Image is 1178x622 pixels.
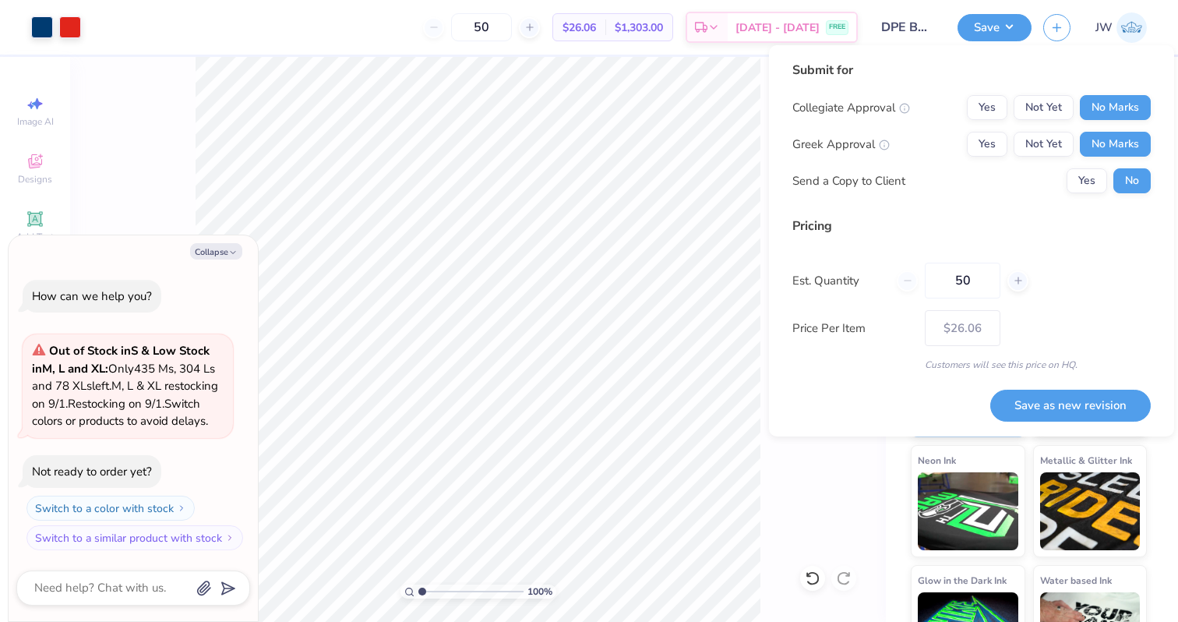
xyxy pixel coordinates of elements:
button: Yes [967,132,1007,157]
img: Metallic & Glitter Ink [1040,472,1141,550]
img: Neon Ink [918,472,1018,550]
button: Yes [967,95,1007,120]
span: Water based Ink [1040,572,1112,588]
span: Only 435 Ms, 304 Ls and 78 XLs left. M, L & XL restocking on 9/1. Restocking on 9/1. Switch color... [32,343,218,429]
div: Not ready to order yet? [32,464,152,479]
strong: & Low Stock in M, L and XL : [32,343,210,376]
span: 100 % [527,585,552,599]
button: Not Yet [1014,95,1074,120]
span: [DATE] - [DATE] [735,19,820,36]
img: Jane White [1116,12,1147,43]
span: Neon Ink [918,452,956,468]
img: Switch to a color with stock [177,504,186,513]
div: Send a Copy to Client [792,172,905,190]
button: Switch to a similar product with stock [26,525,243,550]
strong: Out of Stock in S [49,343,141,359]
button: No Marks [1080,95,1151,120]
input: – – [925,263,1000,299]
span: Metallic & Glitter Ink [1040,452,1132,468]
button: Switch to a color with stock [26,496,195,521]
input: Untitled Design [869,12,946,43]
span: Image AI [17,115,54,128]
div: Customers will see this price on HQ. [792,358,1151,372]
span: Designs [18,173,52,186]
button: Save [958,14,1032,41]
span: Add Text [16,231,54,243]
button: Collapse [190,243,242,260]
input: – – [451,13,512,41]
span: $26.06 [563,19,596,36]
label: Price Per Item [792,320,913,338]
span: Glow in the Dark Ink [918,572,1007,588]
div: Submit for [792,61,1151,80]
button: Save as new revision [990,390,1151,422]
button: No [1113,168,1151,193]
button: Yes [1067,168,1107,193]
span: JW [1095,19,1113,37]
div: How can we help you? [32,288,152,304]
button: No Marks [1080,132,1151,157]
span: $1,303.00 [615,19,663,36]
div: Greek Approval [792,136,890,154]
div: Collegiate Approval [792,99,910,117]
div: Pricing [792,217,1151,235]
img: Switch to a similar product with stock [225,533,235,542]
a: JW [1095,12,1147,43]
button: Not Yet [1014,132,1074,157]
span: FREE [829,22,845,33]
label: Est. Quantity [792,272,885,290]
